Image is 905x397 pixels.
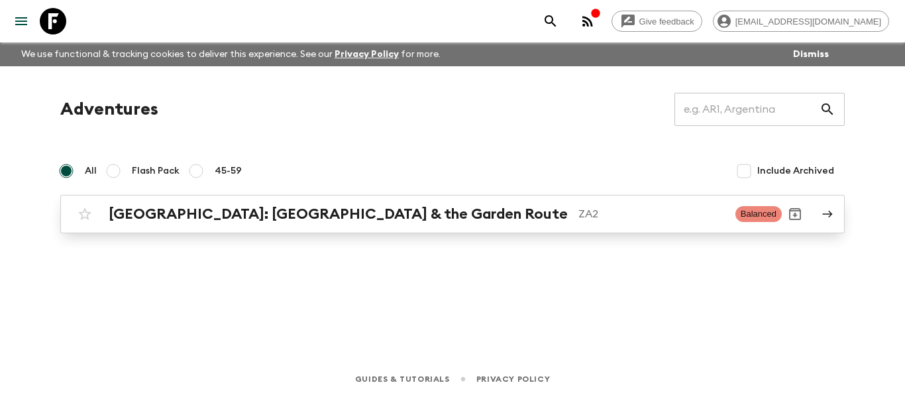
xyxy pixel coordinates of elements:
button: Archive [782,201,808,227]
a: Privacy Policy [476,372,550,386]
h2: [GEOGRAPHIC_DATA]: [GEOGRAPHIC_DATA] & the Garden Route [109,205,568,223]
h1: Adventures [60,96,158,123]
a: [GEOGRAPHIC_DATA]: [GEOGRAPHIC_DATA] & the Garden RouteZA2BalancedArchive [60,195,845,233]
button: Dismiss [790,45,832,64]
button: menu [8,8,34,34]
input: e.g. AR1, Argentina [674,91,820,128]
span: All [85,164,97,178]
span: Flash Pack [132,164,180,178]
a: Guides & Tutorials [355,372,450,386]
span: Give feedback [632,17,702,27]
span: [EMAIL_ADDRESS][DOMAIN_NAME] [728,17,888,27]
p: We use functional & tracking cookies to deliver this experience. See our for more. [16,42,446,66]
span: Balanced [735,206,782,222]
p: ZA2 [578,206,725,222]
div: [EMAIL_ADDRESS][DOMAIN_NAME] [713,11,889,32]
span: 45-59 [215,164,242,178]
a: Privacy Policy [335,50,399,59]
a: Give feedback [612,11,702,32]
button: search adventures [537,8,564,34]
span: Include Archived [757,164,834,178]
